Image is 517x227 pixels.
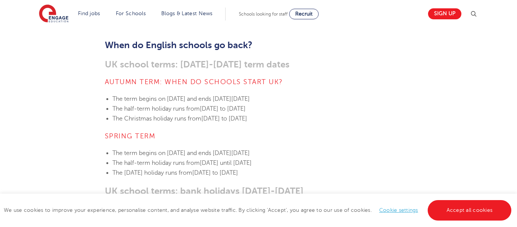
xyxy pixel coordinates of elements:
[289,9,319,19] a: Recruit
[105,132,156,140] span: Spring term
[112,150,165,157] span: The term begins on
[112,160,200,166] span: The half-term holiday runs from
[201,115,247,122] span: [DATE] to [DATE]
[39,5,69,23] img: Engage Education
[161,11,213,16] a: Blogs & Latest News
[167,150,250,157] span: [DATE] and ends [DATE][DATE]
[167,95,250,102] span: [DATE] and ends [DATE][DATE]
[112,105,200,112] span: The half-term holiday runs from
[105,39,413,52] h2: When do English schools go back?
[4,207,513,213] span: We use cookies to improve your experience, personalise content, and analyse website traffic. By c...
[112,169,192,176] span: The [DATE] holiday runs from
[200,160,252,166] span: [DATE] until [DATE]
[112,95,165,102] span: The term begins on
[379,207,418,213] a: Cookie settings
[105,78,283,86] span: Autumn term: When do schools start UK?
[295,11,313,17] span: Recruit
[78,11,100,16] a: Find jobs
[428,200,512,221] a: Accept all cookies
[105,186,304,196] span: UK school terms: bank holidays [DATE]-[DATE]
[105,59,290,70] span: UK school terms: [DATE]-[DATE] term dates
[112,115,201,122] span: The Christmas holiday runs from
[239,11,288,17] span: Schools looking for staff
[428,8,461,19] a: Sign up
[192,169,238,176] span: [DATE] to [DATE]
[116,11,146,16] a: For Schools
[200,105,246,112] span: [DATE] to [DATE]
